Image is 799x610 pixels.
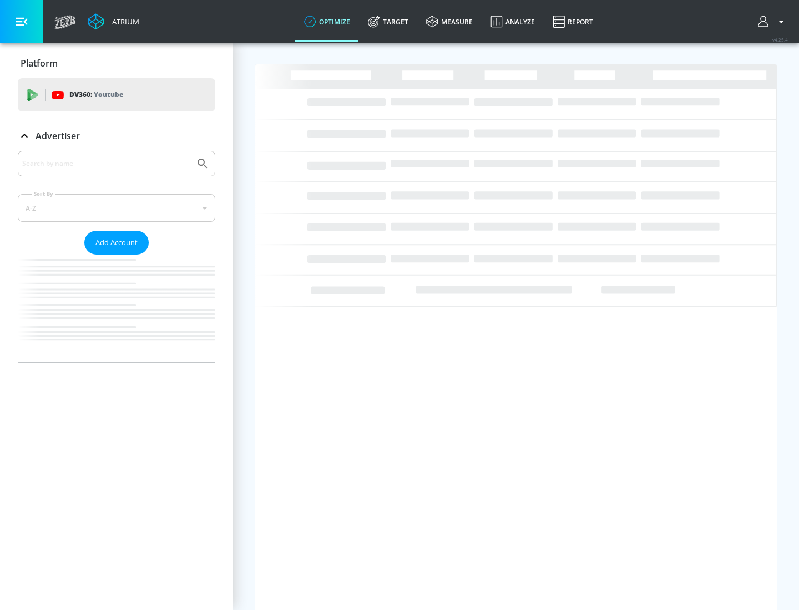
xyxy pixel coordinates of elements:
button: Add Account [84,231,149,255]
a: Atrium [88,13,139,30]
p: DV360: [69,89,123,101]
div: Platform [18,48,215,79]
input: Search by name [22,156,190,171]
div: A-Z [18,194,215,222]
p: Platform [21,57,58,69]
a: Target [359,2,417,42]
span: v 4.25.4 [772,37,788,43]
div: Advertiser [18,151,215,362]
p: Youtube [94,89,123,100]
a: measure [417,2,482,42]
span: Add Account [95,236,138,249]
nav: list of Advertiser [18,255,215,362]
label: Sort By [32,190,55,197]
a: Report [544,2,602,42]
a: Analyze [482,2,544,42]
div: Atrium [108,17,139,27]
div: Advertiser [18,120,215,151]
div: DV360: Youtube [18,78,215,111]
p: Advertiser [36,130,80,142]
a: optimize [295,2,359,42]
